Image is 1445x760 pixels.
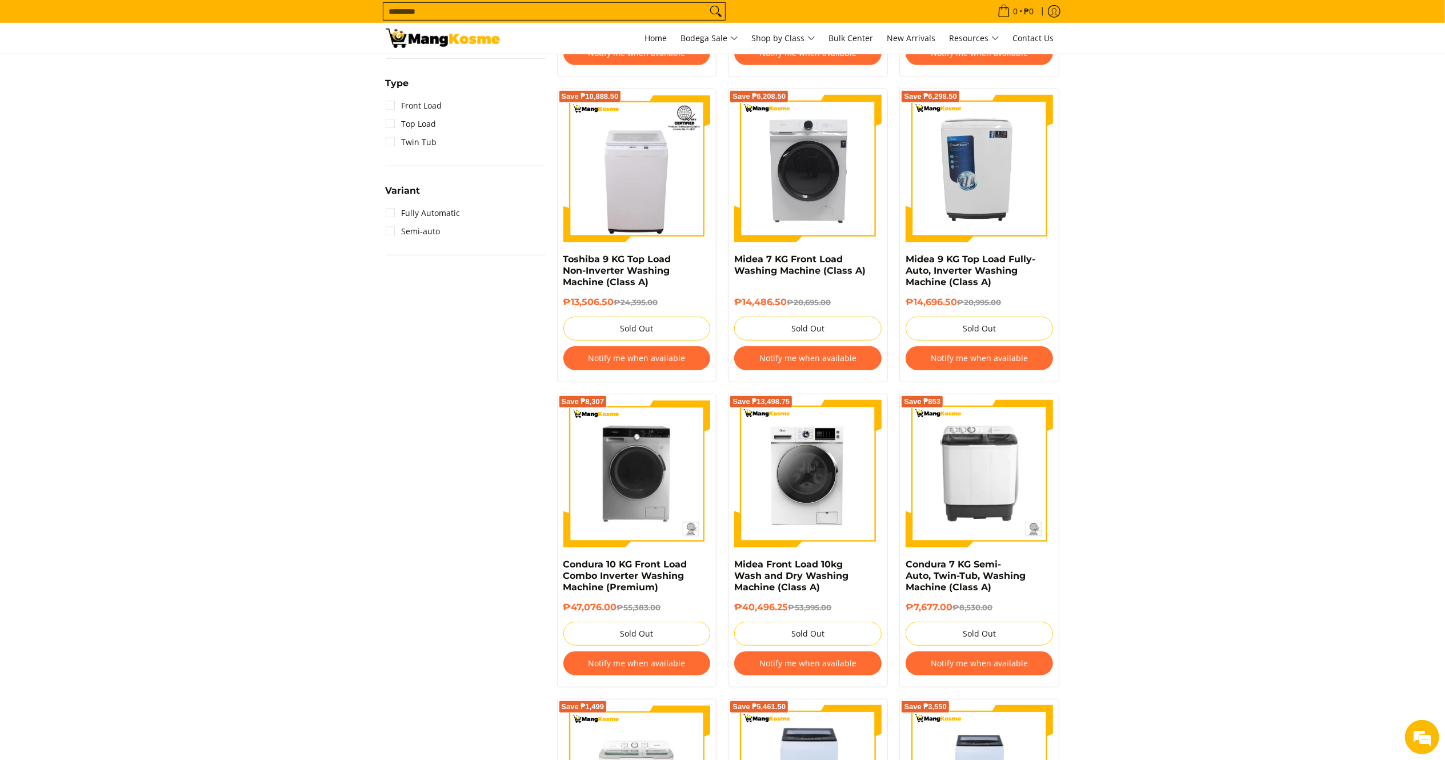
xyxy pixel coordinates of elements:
a: Midea Front Load 10kg Wash and Dry Washing Machine (Class A) [734,559,848,593]
button: Sold Out [563,622,711,646]
img: condura-semi-automatic-7-kilos-twin-tub-washing-machine-front-view-mang-kosme [906,400,1053,547]
a: Midea 9 KG Top Load Fully-Auto, Inverter Washing Machine (Class A) [906,254,1035,287]
summary: Open [386,79,409,97]
span: • [994,5,1038,18]
span: New Arrivals [887,33,936,43]
button: Notify me when available [563,651,711,675]
img: Midea 7 KG Front Load Washing Machine (Class A) [734,95,882,242]
button: Sold Out [734,317,882,341]
a: Condura 10 KG Front Load Combo Inverter Washing Machine (Premium) [563,559,687,593]
span: Variant [386,186,421,195]
summary: Open [386,186,421,204]
img: Midea Front Load 10kg Wash and Dry Washing Machine (Class A) [734,400,882,547]
del: ₱24,395.00 [614,298,658,307]
button: Notify me when available [563,346,711,370]
a: Condura 7 KG Semi-Auto, Twin-Tub, Washing Machine (Class A) [906,559,1026,593]
div: Chat with us now [59,64,192,79]
button: Notify me when available [734,346,882,370]
a: Top Load [386,115,437,133]
a: Home [639,23,673,54]
button: Sold Out [563,317,711,341]
button: Sold Out [734,622,882,646]
textarea: Type your message and hit 'Enter' [6,312,218,352]
h6: ₱13,506.50 [563,297,711,308]
del: ₱8,530.00 [952,603,992,612]
button: Notify me when available [906,651,1053,675]
del: ₱20,995.00 [957,298,1001,307]
span: Shop by Class [752,31,815,46]
h6: ₱40,496.25 [734,602,882,613]
button: Sold Out [906,622,1053,646]
a: Front Load [386,97,442,115]
h6: ₱14,486.50 [734,297,882,308]
div: Minimize live chat window [187,6,215,33]
button: Notify me when available [734,651,882,675]
a: Twin Tub [386,133,437,151]
span: Save ₱3,550 [904,703,947,710]
a: Bulk Center [823,23,879,54]
span: Save ₱6,298.50 [904,93,957,100]
nav: Main Menu [511,23,1060,54]
span: Bodega Sale [681,31,738,46]
a: Fully Automatic [386,204,461,222]
a: Midea 7 KG Front Load Washing Machine (Class A) [734,254,866,276]
h6: ₱14,696.50 [906,297,1053,308]
a: Shop by Class [746,23,821,54]
h6: ₱7,677.00 [906,602,1053,613]
span: We're online! [66,144,158,259]
del: ₱20,695.00 [787,298,831,307]
button: Search [707,3,725,20]
del: ₱53,995.00 [788,603,831,612]
img: Midea 9 KG Top Load Fully-Auto, Inverter Washing Machine (Class A) [906,95,1053,242]
span: Type [386,79,409,88]
a: Toshiba 9 KG Top Load Non-Inverter Washing Machine (Class A) [563,254,671,287]
span: Save ₱6,208.50 [732,93,786,100]
span: Save ₱1,499 [562,703,605,710]
span: Save ₱853 [904,398,940,405]
span: Save ₱8,307 [562,398,605,405]
img: Toshiba 9 KG Top Load Non-Inverter Washing Machine (Class A) [563,95,711,242]
span: Resources [950,31,999,46]
a: Semi-auto [386,222,441,241]
h6: ₱47,076.00 [563,602,711,613]
img: Washing Machines l Mang Kosme: Home Appliances Warehouse Sale Partner [386,29,500,48]
img: Condura 10 KG Front Load Combo Inverter Washing Machine (Premium) [563,400,711,547]
a: New Arrivals [882,23,942,54]
a: Contact Us [1007,23,1060,54]
button: Sold Out [906,317,1053,341]
span: Save ₱10,888.50 [562,93,619,100]
del: ₱55,383.00 [617,603,661,612]
button: Notify me when available [906,346,1053,370]
a: Resources [944,23,1005,54]
span: 0 [1012,7,1020,15]
span: ₱0 [1023,7,1036,15]
span: Save ₱5,461.50 [732,703,786,710]
span: Home [645,33,667,43]
span: Contact Us [1013,33,1054,43]
span: Save ₱13,498.75 [732,398,790,405]
span: Bulk Center [829,33,874,43]
a: Bodega Sale [675,23,744,54]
